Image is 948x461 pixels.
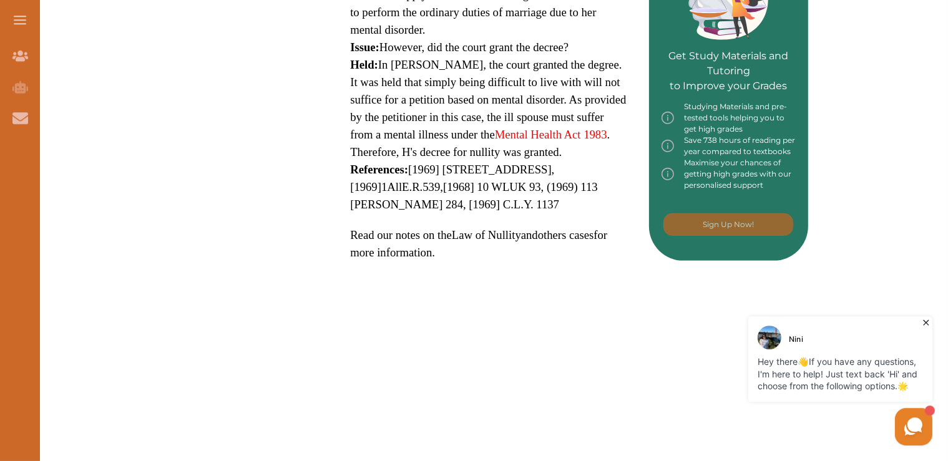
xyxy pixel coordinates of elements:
strong: Issue: [350,41,379,54]
strong: References: [350,163,408,176]
p: Get Study Materials and Tutoring to Improve your Grades [662,14,796,94]
img: info-img [662,135,674,157]
span: E.R [402,180,420,193]
span: In [PERSON_NAME], the court granted the degree. It was held that simply being difficult to live w... [350,58,626,158]
p: Sign Up Now! [703,219,754,230]
a: Law of Nullity [452,228,521,241]
div: Save 738 hours of reading per year compared to textbooks [662,135,796,157]
span: 539, [423,180,443,193]
div: Studying Materials and pre-tested tools helping you to get high grades [662,101,796,135]
span: However, did the court grant the decree? [350,41,569,54]
div: Maximise your chances of getting high grades with our personalised support [662,157,796,191]
span: Read our notes on the and for more information. [350,228,607,259]
strong: Held: [350,58,378,71]
img: info-img [662,157,674,191]
iframe: Reviews Badge Ribbon Widget [664,311,901,340]
span: All [387,180,402,193]
iframe: HelpCrunch [648,313,936,449]
button: [object Object] [663,213,793,236]
img: info-img [662,101,674,135]
span: 1 [381,180,387,193]
span: 1969 [354,180,377,193]
a: Mental Health Act 1983 [495,128,607,141]
span: [1969] [STREET_ADDRESS], [ ] . [1968] 10 WLUK 93, (1969) 113 [PERSON_NAME] 284, [1969] C.L.Y. 1137 [350,163,597,211]
a: others cases [538,228,594,241]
